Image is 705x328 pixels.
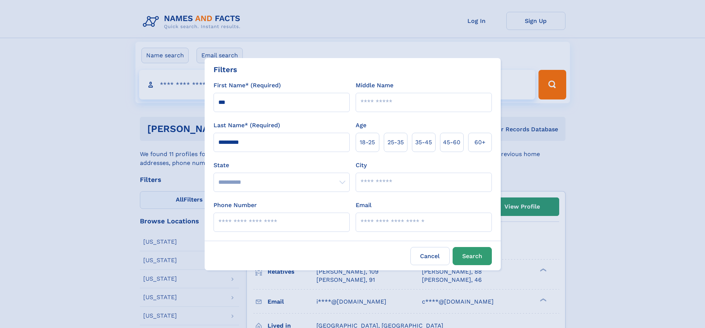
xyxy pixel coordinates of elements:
label: Middle Name [356,81,393,90]
span: 18‑25 [360,138,375,147]
button: Search [453,247,492,265]
label: Email [356,201,372,210]
label: Age [356,121,366,130]
label: City [356,161,367,170]
div: Filters [214,64,237,75]
label: State [214,161,350,170]
label: Last Name* (Required) [214,121,280,130]
span: 60+ [474,138,486,147]
label: First Name* (Required) [214,81,281,90]
span: 25‑35 [387,138,404,147]
label: Phone Number [214,201,257,210]
span: 45‑60 [443,138,460,147]
label: Cancel [410,247,450,265]
span: 35‑45 [415,138,432,147]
